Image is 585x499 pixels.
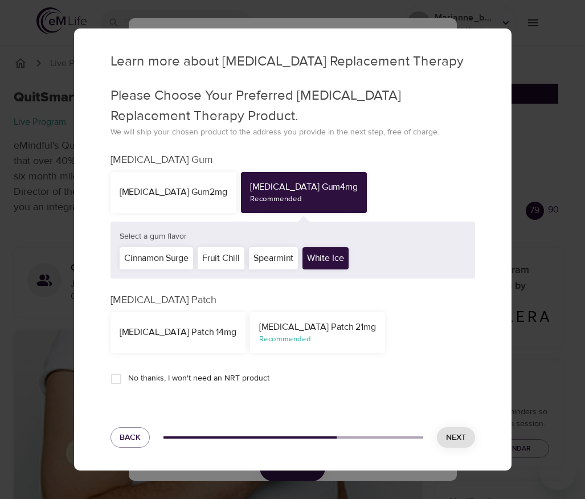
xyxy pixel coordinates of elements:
[111,126,475,138] p: We will ship your chosen product to the address you provide in the next step, free of charge.
[111,292,475,308] p: [MEDICAL_DATA] Patch
[120,186,227,199] div: [MEDICAL_DATA] Gum 2mg
[111,85,475,126] p: Please Choose Your Preferred [MEDICAL_DATA] Replacement Therapy Product.
[437,427,475,448] button: Next
[198,247,244,269] div: Fruit Chill
[120,431,141,445] span: Back
[302,247,349,269] div: White Ice
[128,373,269,385] span: No thanks, I won't need an NRT product
[111,152,475,167] p: [MEDICAL_DATA] Gum
[120,247,193,269] div: Cinnamon Surge
[111,51,475,72] p: Learn more about [MEDICAL_DATA] Replacement Therapy
[120,231,466,243] p: Select a gum flavor
[249,247,298,269] div: Spearmint
[446,431,466,445] span: Next
[259,321,376,334] div: [MEDICAL_DATA] Patch 21mg
[259,334,376,345] div: Recommended
[120,326,236,339] div: [MEDICAL_DATA] Patch 14mg
[250,194,358,204] div: Recommended
[111,427,150,448] button: Back
[250,181,358,194] div: [MEDICAL_DATA] Gum 4mg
